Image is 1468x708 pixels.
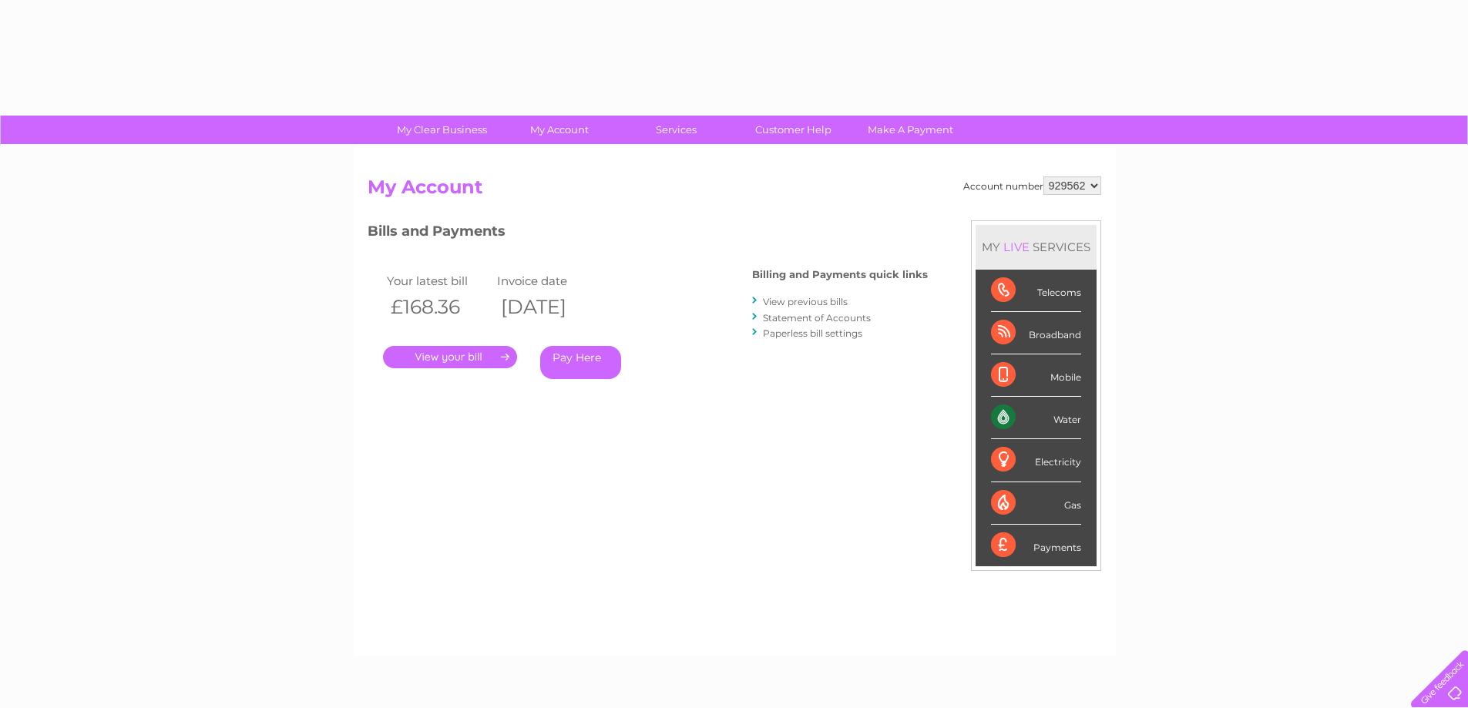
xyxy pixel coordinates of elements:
a: My Account [495,116,623,144]
h3: Bills and Payments [368,220,928,247]
div: Account number [963,176,1101,195]
th: £168.36 [383,291,494,323]
a: Paperless bill settings [763,327,862,339]
div: Telecoms [991,270,1081,312]
div: Gas [991,482,1081,525]
a: Services [613,116,740,144]
div: MY SERVICES [976,225,1097,269]
th: [DATE] [493,291,604,323]
a: . [383,346,517,368]
a: Pay Here [540,346,621,379]
a: Statement of Accounts [763,312,871,324]
div: Mobile [991,354,1081,397]
a: My Clear Business [378,116,506,144]
a: View previous bills [763,296,848,307]
div: Electricity [991,439,1081,482]
a: Make A Payment [847,116,974,144]
div: Broadband [991,312,1081,354]
td: Invoice date [493,270,604,291]
a: Customer Help [730,116,857,144]
h2: My Account [368,176,1101,206]
div: Water [991,397,1081,439]
h4: Billing and Payments quick links [752,269,928,280]
div: LIVE [1000,240,1033,254]
td: Your latest bill [383,270,494,291]
div: Payments [991,525,1081,566]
